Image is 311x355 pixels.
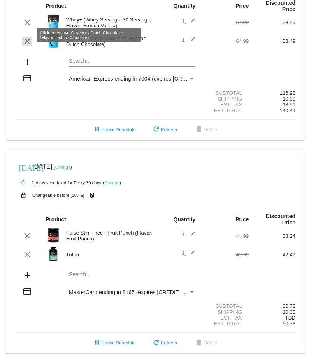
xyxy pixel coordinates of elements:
strong: Quantity [173,216,195,223]
span: Delete [194,340,217,346]
mat-icon: add [23,57,32,67]
strong: Price [235,216,249,223]
mat-icon: edit [186,250,195,259]
span: Delete [194,127,217,132]
span: 10.00 [283,309,295,315]
div: Whey+ (Whey Servings: 30 Servings, Flavor: French Vanilla) [62,17,156,28]
mat-icon: edit [186,18,195,27]
input: Search... [69,272,195,278]
mat-icon: clear [23,231,32,240]
mat-icon: lock_open [19,190,28,200]
strong: Price [235,3,249,9]
div: Subtotal [202,90,249,96]
span: Refresh [151,340,177,346]
div: Est. Total [202,108,249,113]
span: 140.49 [280,108,295,113]
mat-icon: add [23,270,32,280]
strong: Quantity [173,3,195,9]
mat-icon: delete [194,125,204,134]
div: Casein+ - Dutch Chocolate (Flavor: Dutch Chocolate) [62,35,156,47]
mat-icon: edit [186,37,195,46]
div: Triton [62,252,156,258]
div: Shipping [202,309,249,315]
strong: Product [46,216,66,223]
mat-icon: pause [92,125,102,134]
div: 80.73 [249,303,295,309]
mat-icon: clear [23,18,32,27]
div: 116.98 [249,90,295,96]
div: 58.49 [249,19,295,25]
span: Pause Schedule [92,340,135,346]
a: Change [104,180,119,185]
div: 58.49 [249,38,295,44]
img: Image-1-Carousel-Triton-Transp.png [46,246,61,262]
div: 64.99 [202,19,249,25]
a: Change [55,165,70,170]
mat-icon: autorenew [19,178,28,187]
strong: Discounted Price [266,213,295,226]
small: ( ) [54,165,72,170]
div: 38.24 [249,233,295,239]
span: Pause Schedule [92,127,135,132]
div: Pulse Stim-Free - Fruit Punch (Flavor: Fruit Punch) [62,230,156,242]
mat-icon: refresh [151,339,161,348]
small: Changeable before [DATE] [32,193,84,198]
span: 1 [182,250,195,256]
span: 10.00 [283,96,295,102]
mat-icon: edit [186,231,195,240]
span: 1 [182,37,195,43]
div: Shipping [202,96,249,102]
span: 1 [182,18,195,24]
span: 90.73 [283,321,295,327]
img: PulseSF-20S-Fruit-Punch-Transp.png [46,228,61,243]
mat-icon: credit_card [23,74,32,83]
div: 42.49 [249,252,295,258]
span: MasterCard ending in 8165 (expires [CREDIT_CARD_DATA]) [69,289,218,295]
span: TBD [285,315,295,321]
span: American Express ending in 7004 (expires [CREDIT_CARD_DATA]) [69,76,233,82]
mat-icon: live_help [87,190,97,200]
button: Delete [188,336,223,350]
small: 2 items scheduled for Every 30 days [16,180,101,185]
button: Pause Schedule [86,123,142,137]
mat-icon: refresh [151,125,161,134]
span: 1 [182,231,195,237]
button: Delete [188,123,223,137]
mat-icon: pause [92,339,102,348]
div: 44.99 [202,233,249,239]
strong: Product [46,3,66,9]
mat-select: Payment Method [69,76,195,82]
input: Search... [69,58,195,64]
div: Subtotal [202,303,249,309]
mat-select: Payment Method [69,289,195,295]
small: ( ) [103,180,121,185]
button: Refresh [145,336,183,350]
mat-icon: clear [23,250,32,259]
span: Refresh [151,127,177,132]
div: 49.99 [202,252,249,258]
div: Est. Total [202,321,249,327]
button: Pause Schedule [86,336,142,350]
div: 64.99 [202,38,249,44]
div: Est. Tax [202,102,249,108]
mat-icon: [DATE] [19,162,28,172]
mat-icon: credit_card [23,287,32,296]
img: Image-1-Carousel-Casein-Chocolate.png [46,33,61,48]
mat-icon: clear [23,37,32,46]
span: 13.51 [283,102,295,108]
div: Est. Tax [202,315,249,321]
img: Image-1-Carousel-Whey-2lb-Vanilla-no-badge-Transp.png [46,14,61,30]
mat-icon: delete [194,339,204,348]
button: Refresh [145,123,183,137]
